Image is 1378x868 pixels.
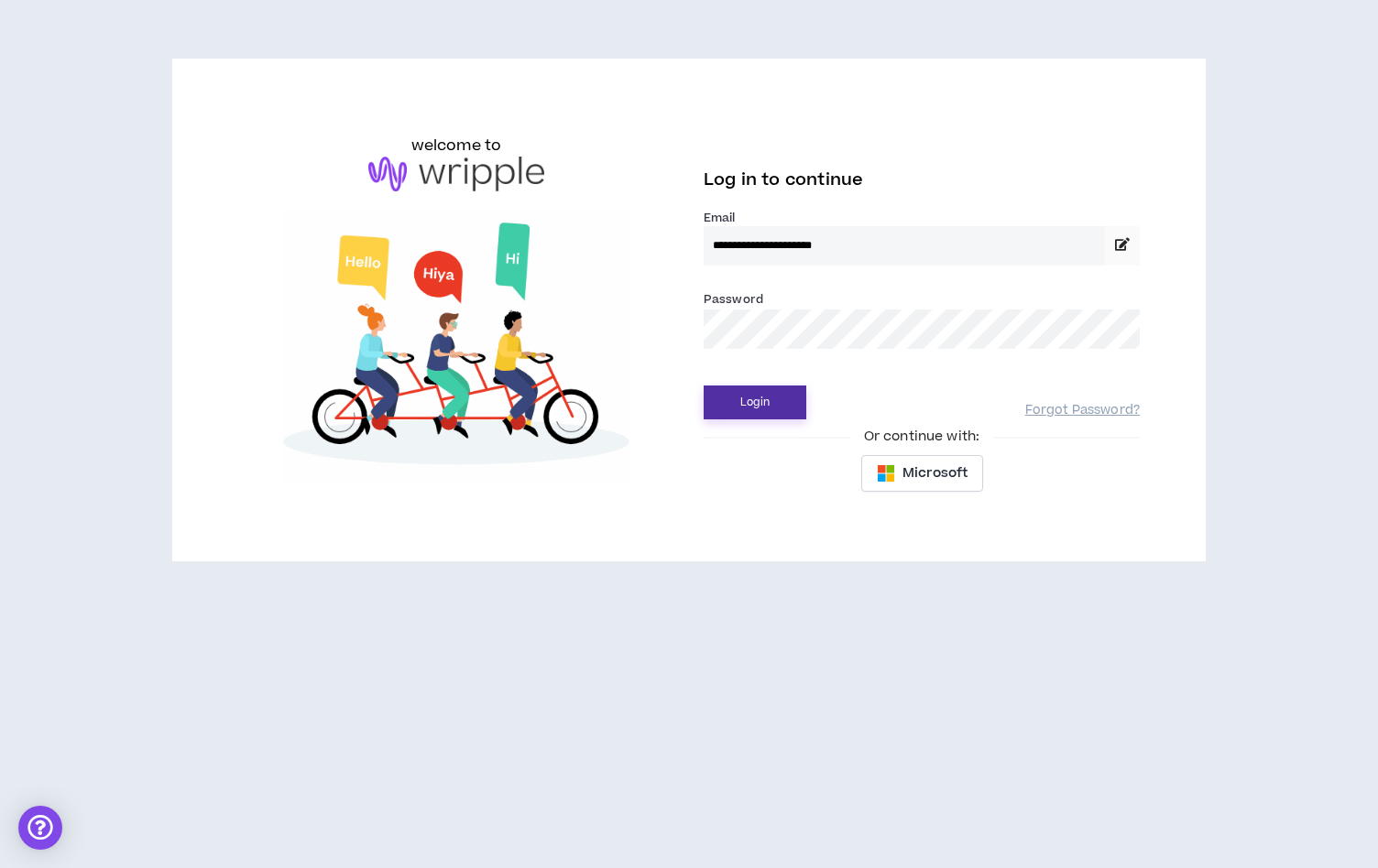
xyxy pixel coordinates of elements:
[1025,402,1140,419] a: Forgot Password?
[368,157,544,191] img: logo-brand.png
[861,455,983,492] button: Microsoft
[238,210,674,485] img: Welcome to Wripple
[902,463,968,483] span: Microsoft
[704,291,763,308] label: Password
[411,135,502,157] h6: welcome to
[704,210,1140,226] label: Email
[851,427,992,447] span: Or continue with:
[704,385,806,419] button: Login
[18,806,62,850] div: Open Intercom Messenger
[704,168,863,191] span: Log in to continue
